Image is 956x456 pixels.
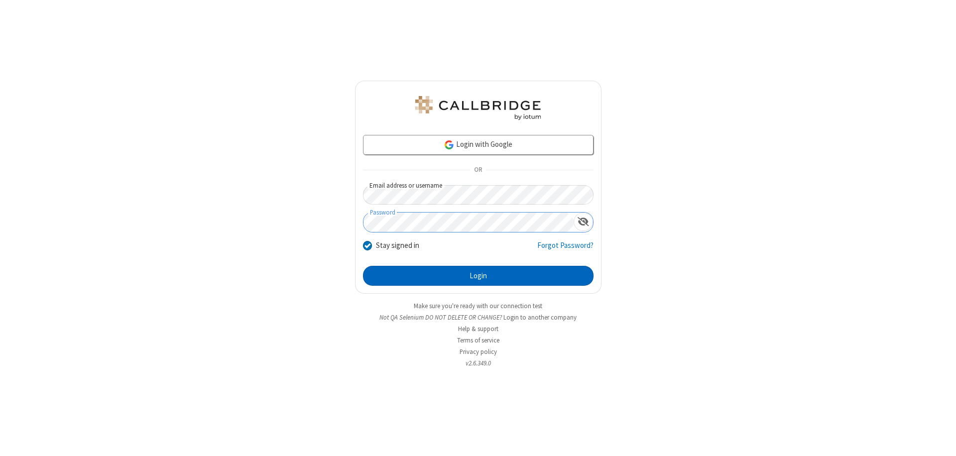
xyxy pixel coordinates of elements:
img: google-icon.png [444,139,455,150]
a: Login with Google [363,135,594,155]
li: Not QA Selenium DO NOT DELETE OR CHANGE? [355,313,601,322]
span: OR [470,163,486,177]
input: Password [363,213,574,232]
a: Help & support [458,325,498,333]
a: Forgot Password? [537,240,594,259]
li: v2.6.349.0 [355,358,601,368]
button: Login to another company [503,313,577,322]
a: Terms of service [457,336,499,344]
img: QA Selenium DO NOT DELETE OR CHANGE [413,96,543,120]
button: Login [363,266,594,286]
div: Show password [574,213,593,231]
input: Email address or username [363,185,594,205]
a: Make sure you're ready with our connection test [414,302,542,310]
a: Privacy policy [460,347,497,356]
label: Stay signed in [376,240,419,251]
